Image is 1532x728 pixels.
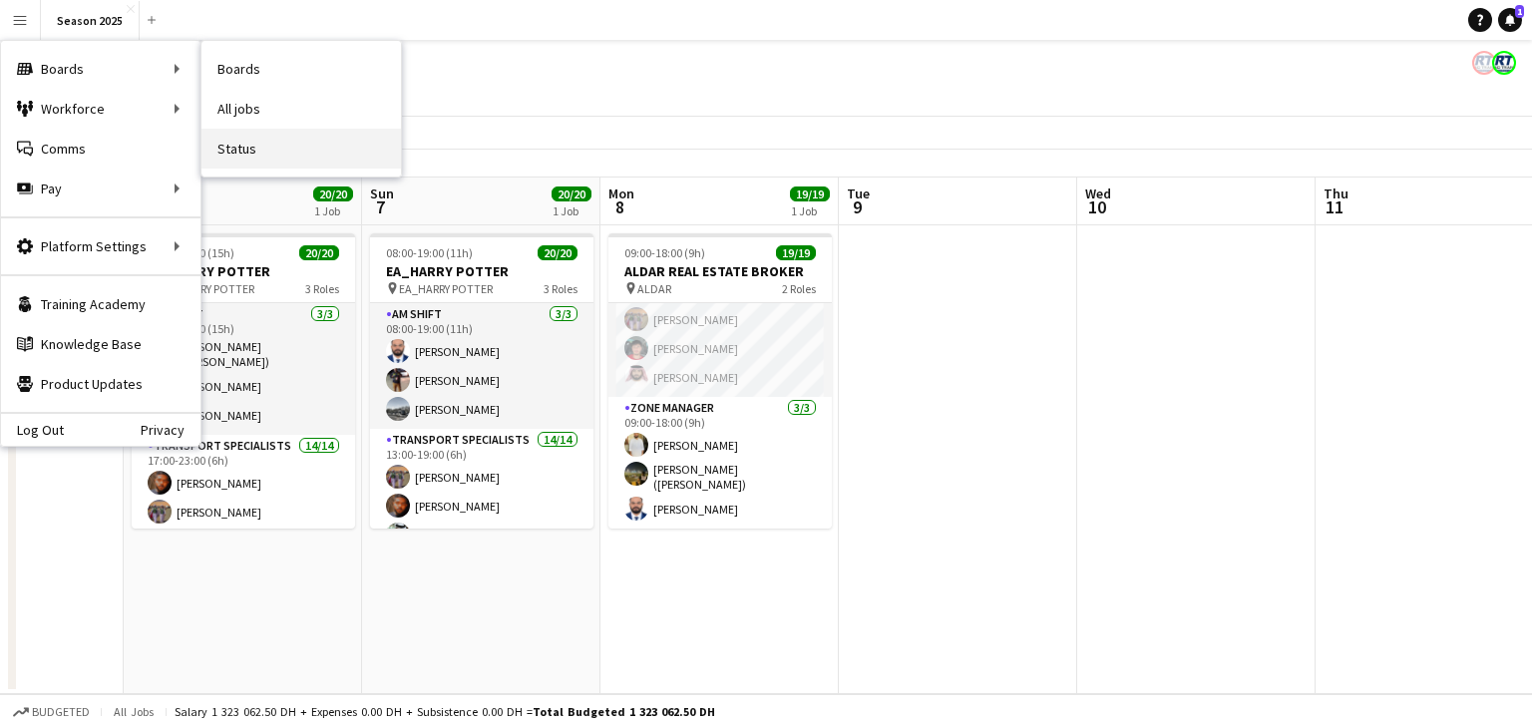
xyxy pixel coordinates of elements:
[370,184,394,202] span: Sun
[608,184,634,202] span: Mon
[782,281,816,296] span: 2 Roles
[605,195,634,218] span: 8
[608,262,832,280] h3: ALDAR REAL ESTATE BROKER
[1082,195,1111,218] span: 10
[1,49,200,89] div: Boards
[844,195,870,218] span: 9
[305,281,339,296] span: 3 Roles
[370,233,593,529] app-job-card: 08:00-19:00 (11h)20/20EA_HARRY POTTER EA_HARRY POTTER3 RolesAM SHIFT3/308:00-19:00 (11h)[PERSON_N...
[1,169,200,208] div: Pay
[132,262,355,280] h3: EA_HARRY POTTER
[201,49,401,89] a: Boards
[201,89,401,129] a: All jobs
[608,233,832,529] app-job-card: 09:00-18:00 (9h)19/19ALDAR REAL ESTATE BROKER ALDAR2 Roles[PERSON_NAME][PERSON_NAME][PERSON_NAME]...
[847,184,870,202] span: Tue
[1321,195,1348,218] span: 11
[1472,51,1496,75] app-user-avatar: ROAD TRANSIT
[544,281,577,296] span: 3 Roles
[110,704,158,719] span: All jobs
[790,186,830,201] span: 19/19
[533,704,715,719] span: Total Budgeted 1 323 062.50 DH
[637,281,671,296] span: ALDAR
[1492,51,1516,75] app-user-avatar: ROAD TRANSIT
[1,226,200,266] div: Platform Settings
[161,281,254,296] span: EA_HARRY POTTER
[141,422,200,438] a: Privacy
[370,262,593,280] h3: EA_HARRY POTTER
[386,245,473,260] span: 08:00-19:00 (11h)
[367,195,394,218] span: 7
[132,233,355,529] app-job-card: 08:00-23:00 (15h)20/20EA_HARRY POTTER EA_HARRY POTTER3 RolesAM SHIFT3/308:00-23:00 (15h)[PERSON_N...
[1,422,64,438] a: Log Out
[552,186,591,201] span: 20/20
[299,245,339,260] span: 20/20
[10,701,93,723] button: Budgeted
[1498,8,1522,32] a: 1
[370,303,593,429] app-card-role: AM SHIFT3/308:00-19:00 (11h)[PERSON_NAME][PERSON_NAME][PERSON_NAME]
[175,704,715,719] div: Salary 1 323 062.50 DH + Expenses 0.00 DH + Subsistence 0.00 DH =
[399,281,493,296] span: EA_HARRY POTTER
[201,129,401,169] a: Status
[608,397,832,529] app-card-role: Zone Manager3/309:00-18:00 (9h)[PERSON_NAME][PERSON_NAME] ([PERSON_NAME])[PERSON_NAME]
[1324,184,1348,202] span: Thu
[1515,5,1524,18] span: 1
[1,364,200,404] a: Product Updates
[553,203,590,218] div: 1 Job
[1,129,200,169] a: Comms
[1,284,200,324] a: Training Academy
[776,245,816,260] span: 19/19
[791,203,829,218] div: 1 Job
[624,245,705,260] span: 09:00-18:00 (9h)
[1,89,200,129] div: Workforce
[538,245,577,260] span: 20/20
[132,303,355,435] app-card-role: AM SHIFT3/308:00-23:00 (15h)[PERSON_NAME] ([PERSON_NAME])[PERSON_NAME][PERSON_NAME]
[313,186,353,201] span: 20/20
[314,203,352,218] div: 1 Job
[32,705,90,719] span: Budgeted
[1085,184,1111,202] span: Wed
[41,1,140,40] button: Season 2025
[1,324,200,364] a: Knowledge Base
